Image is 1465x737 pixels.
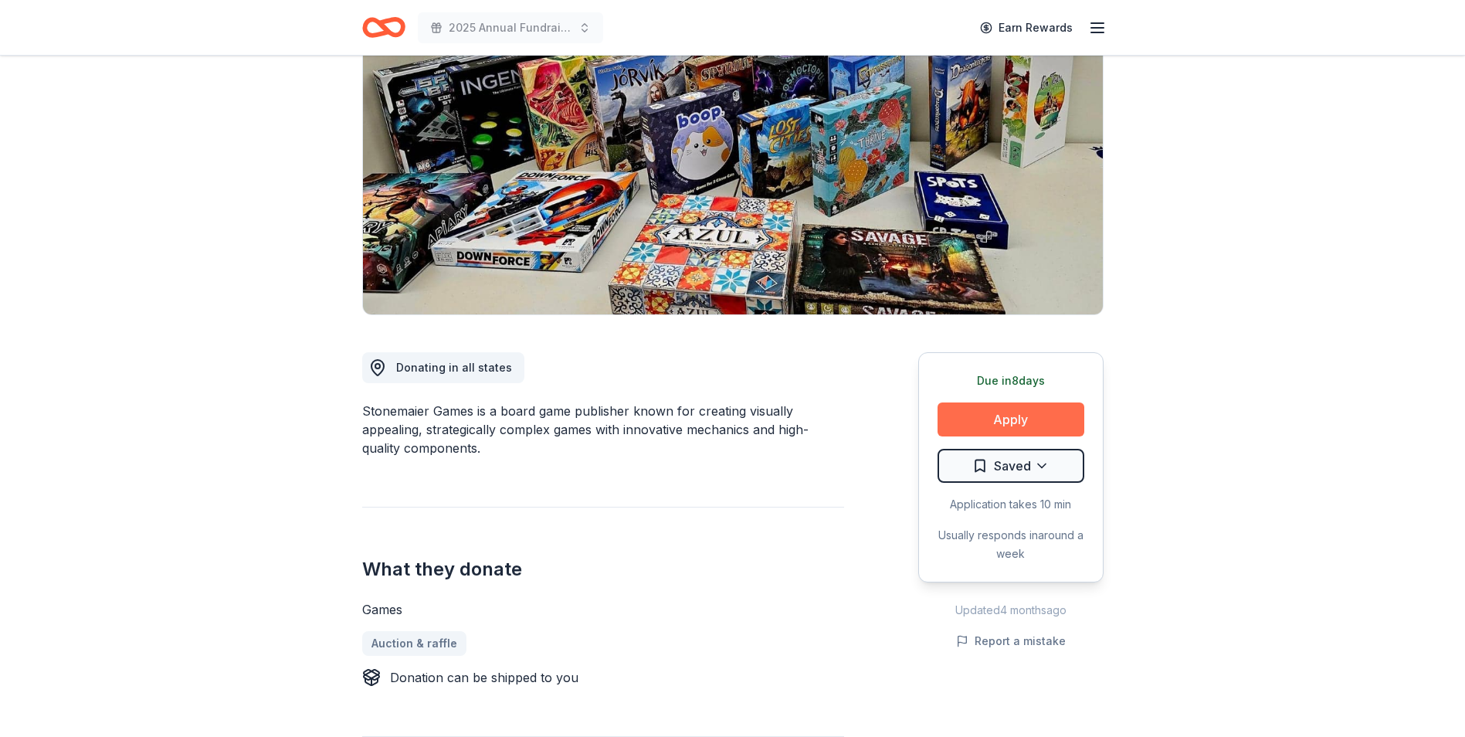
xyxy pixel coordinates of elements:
[938,495,1084,514] div: Application takes 10 min
[390,668,578,687] div: Donation can be shipped to you
[918,601,1104,620] div: Updated 4 months ago
[956,632,1066,650] button: Report a mistake
[971,14,1082,42] a: Earn Rewards
[938,449,1084,483] button: Saved
[938,372,1084,390] div: Due in 8 days
[363,19,1103,314] img: Image for Stonemaier Games
[362,600,844,619] div: Games
[938,402,1084,436] button: Apply
[362,9,405,46] a: Home
[994,456,1031,476] span: Saved
[362,631,466,656] a: Auction & raffle
[362,402,844,457] div: Stonemaier Games is a board game publisher known for creating visually appealing, strategically c...
[449,19,572,37] span: 2025 Annual Fundraising Gala
[418,12,603,43] button: 2025 Annual Fundraising Gala
[938,526,1084,563] div: Usually responds in around a week
[362,557,844,582] h2: What they donate
[396,361,512,374] span: Donating in all states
